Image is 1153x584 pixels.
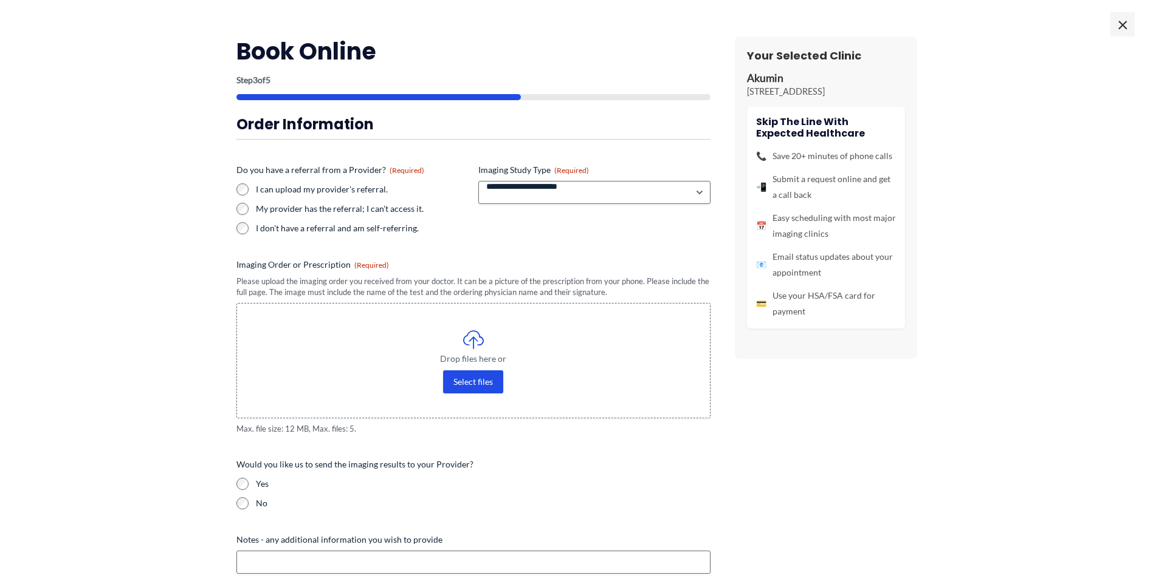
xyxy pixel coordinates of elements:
[756,148,766,164] span: 📞
[256,222,469,234] label: I don't have a referral and am self-referring.
[756,179,766,195] span: 📲
[756,296,766,311] span: 💳
[756,288,896,319] li: Use your HSA/FSA card for payment
[756,218,766,234] span: 📅
[236,76,711,84] p: Step of
[756,257,766,273] span: 📧
[253,75,258,85] span: 3
[256,203,469,215] label: My provider has the referral; I can't access it.
[256,478,711,490] label: Yes
[236,276,711,298] div: Please upload the imaging order you received from your doctor. It can be a picture of the prescri...
[236,534,711,546] label: Notes - any additional information you wish to provide
[266,75,270,85] span: 5
[747,72,905,86] p: Akumin
[1110,12,1135,36] span: ×
[354,260,389,270] span: (Required)
[236,259,711,271] label: Imaging Order or Prescription
[756,171,896,203] li: Submit a request online and get a call back
[443,370,503,393] button: select files, imaging order or prescription(required)
[261,355,686,363] span: Drop files here or
[236,458,473,470] legend: Would you like us to send the imaging results to your Provider?
[756,210,896,242] li: Easy scheduling with most major imaging clinics
[256,497,711,509] label: No
[236,115,711,134] h3: Order Information
[236,164,424,176] legend: Do you have a referral from a Provider?
[756,249,896,280] li: Email status updates about your appointment
[747,86,905,98] p: [STREET_ADDRESS]
[478,164,711,176] label: Imaging Study Type
[756,116,896,139] h4: Skip the line with Expected Healthcare
[236,423,711,435] span: Max. file size: 12 MB, Max. files: 5.
[756,148,896,164] li: Save 20+ minutes of phone calls
[747,49,905,63] h3: Your Selected Clinic
[390,166,424,175] span: (Required)
[236,36,711,66] h2: Book Online
[554,166,589,175] span: (Required)
[256,183,469,195] label: I can upload my provider's referral.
